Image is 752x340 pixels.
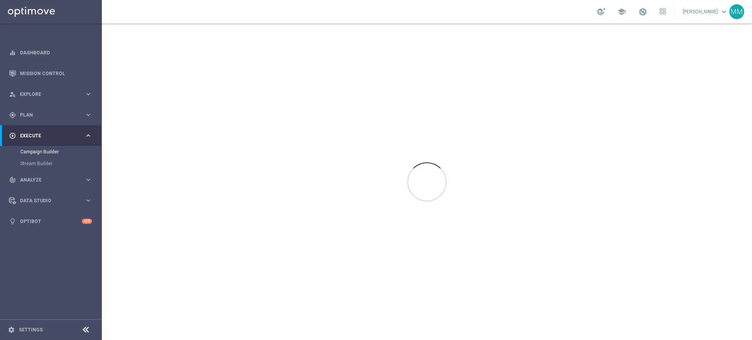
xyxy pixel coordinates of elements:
[20,178,85,182] span: Analyze
[85,90,92,98] i: keyboard_arrow_right
[9,198,92,204] button: Data Studio keyboard_arrow_right
[9,70,92,77] button: Mission Control
[85,111,92,119] i: keyboard_arrow_right
[9,42,92,63] div: Dashboard
[729,4,744,19] div: MM
[85,132,92,139] i: keyboard_arrow_right
[20,198,85,203] span: Data Studio
[9,197,85,204] div: Data Studio
[9,211,92,232] div: Optibot
[9,132,16,139] i: play_circle_outline
[9,50,92,56] button: equalizer Dashboard
[20,92,85,97] span: Explore
[9,176,85,183] div: Analyze
[9,218,16,225] i: lightbulb
[9,91,92,97] button: person_search Explore keyboard_arrow_right
[85,176,92,183] i: keyboard_arrow_right
[20,211,82,232] a: Optibot
[9,91,85,98] div: Explore
[9,132,85,139] div: Execute
[20,113,85,117] span: Plan
[9,91,16,98] i: person_search
[9,112,92,118] button: gps_fixed Plan keyboard_arrow_right
[85,197,92,204] i: keyboard_arrow_right
[20,149,81,155] a: Campaign Builder
[720,7,728,16] span: keyboard_arrow_down
[9,49,16,56] i: equalizer
[19,327,43,332] a: Settings
[9,176,16,183] i: track_changes
[20,133,85,138] span: Execute
[9,218,92,225] button: lightbulb Optibot +10
[9,112,16,119] i: gps_fixed
[20,42,92,63] a: Dashboard
[9,133,92,139] button: play_circle_outline Execute keyboard_arrow_right
[20,158,101,169] div: Stream Builder
[8,326,15,333] i: settings
[617,7,626,16] span: school
[20,160,81,167] a: Stream Builder
[9,177,92,183] button: track_changes Analyze keyboard_arrow_right
[20,146,101,158] div: Campaign Builder
[9,63,92,84] div: Mission Control
[682,6,729,18] a: [PERSON_NAME]keyboard_arrow_down
[9,112,85,119] div: Plan
[82,219,92,224] div: +10
[20,63,92,84] a: Mission Control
